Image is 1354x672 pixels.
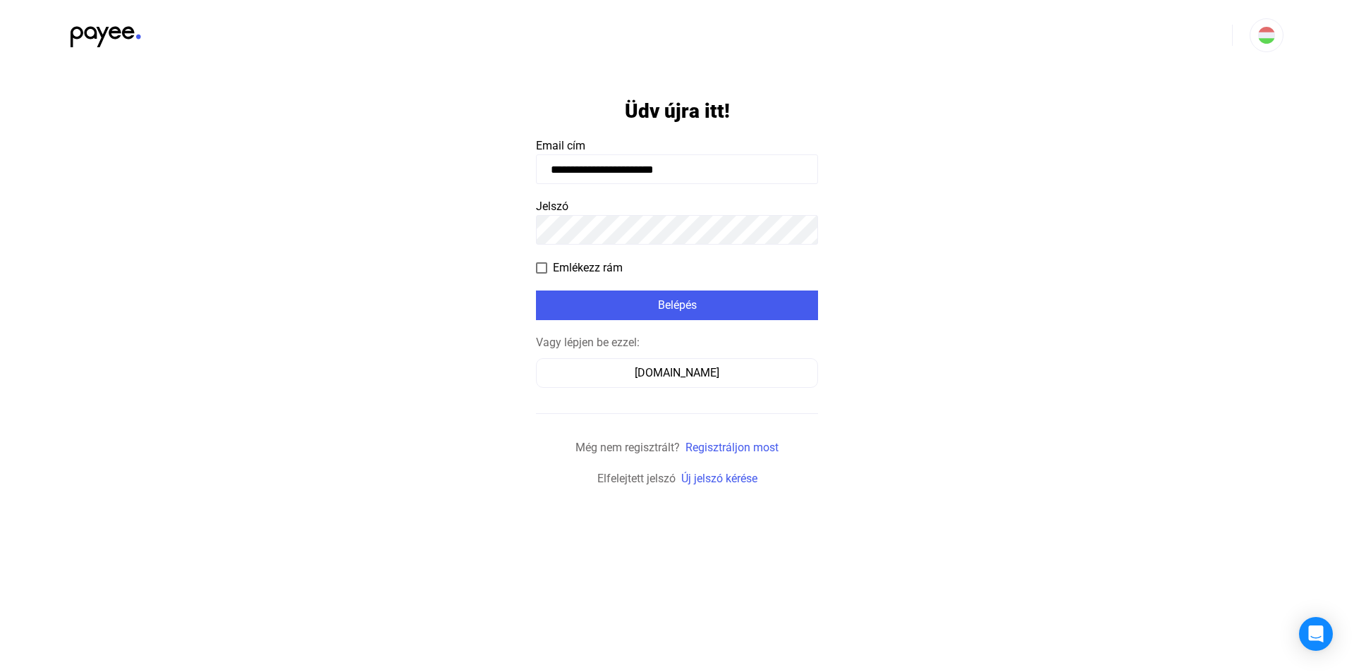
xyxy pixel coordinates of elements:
[597,472,676,485] span: Elfelejtett jelszó
[536,139,585,152] span: Email cím
[536,366,818,379] a: [DOMAIN_NAME]
[540,297,814,314] div: Belépés
[681,472,757,485] a: Új jelszó kérése
[536,291,818,320] button: Belépés
[536,334,818,351] div: Vagy lépjen be ezzel:
[536,358,818,388] button: [DOMAIN_NAME]
[1299,617,1333,651] div: Open Intercom Messenger
[1258,27,1275,44] img: HU
[71,18,141,47] img: black-payee-blue-dot.svg
[1250,18,1283,52] button: HU
[541,365,813,381] div: [DOMAIN_NAME]
[625,99,730,123] h1: Üdv újra itt!
[685,441,779,454] a: Regisztráljon most
[575,441,680,454] span: Még nem regisztrált?
[553,259,623,276] span: Emlékezz rám
[536,200,568,213] span: Jelszó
